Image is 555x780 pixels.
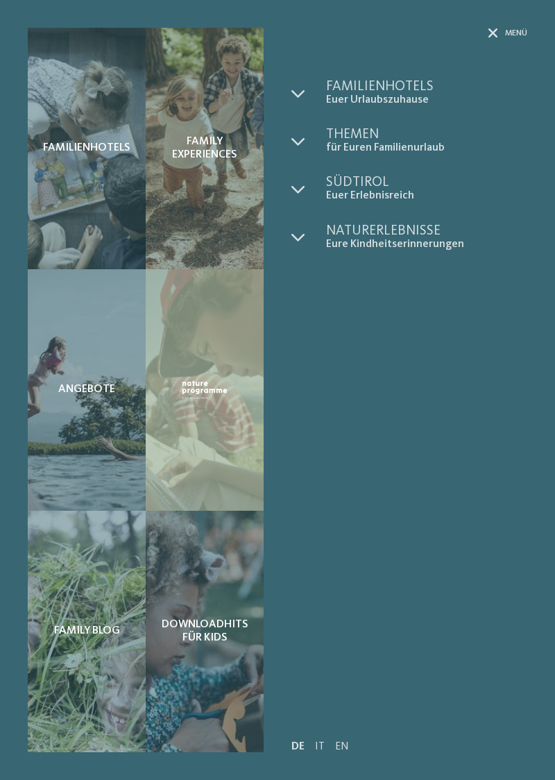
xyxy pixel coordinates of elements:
[326,176,527,189] span: Südtirol
[146,28,264,269] a: Anfrage Family Experiences
[180,379,229,401] img: Nature Programme
[160,618,250,645] span: Downloadhits für Kids
[326,238,527,251] span: Eure Kindheitserinnerungen
[58,383,115,396] span: Angebote
[326,128,527,155] a: Themen für Euren Familienurlaub
[326,128,527,142] span: Themen
[326,176,527,203] a: Südtirol Euer Erlebnisreich
[326,224,527,251] a: Naturerlebnisse Eure Kindheitserinnerungen
[326,189,527,203] span: Euer Erlebnisreich
[291,741,305,752] a: DE
[160,135,250,162] span: Family Experiences
[28,269,146,511] a: Anfrage Angebote
[326,224,527,238] span: Naturerlebnisse
[505,28,527,40] span: Menü
[43,142,130,155] span: Familienhotels
[28,28,146,269] a: Anfrage Familienhotels
[335,741,349,752] a: EN
[146,269,264,511] a: Anfrage Nature Programme
[28,511,146,752] a: Anfrage Family Blog
[326,94,527,107] span: Euer Urlaubszuhause
[54,625,120,638] span: Family Blog
[326,80,527,107] a: Familienhotels Euer Urlaubszuhause
[146,511,264,752] a: Anfrage Downloadhits für Kids
[326,80,527,94] span: Familienhotels
[326,142,527,155] span: für Euren Familienurlaub
[315,741,325,752] a: IT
